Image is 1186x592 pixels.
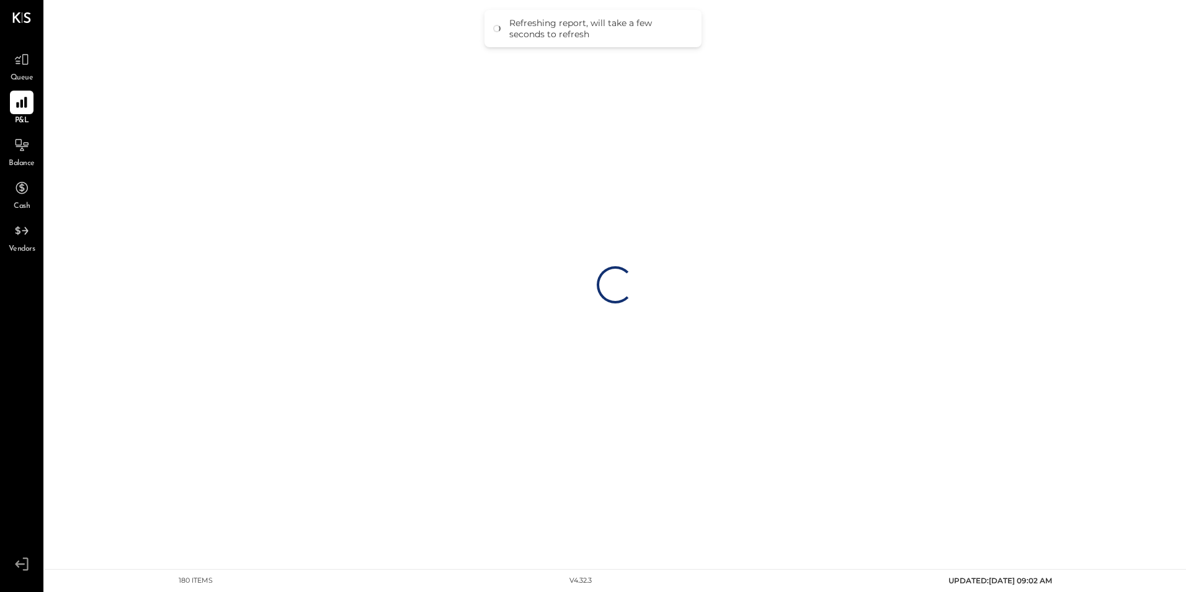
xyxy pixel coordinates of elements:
a: Queue [1,48,43,84]
span: Queue [11,73,33,84]
span: P&L [15,115,29,127]
a: Balance [1,133,43,169]
div: v 4.32.3 [569,576,592,586]
span: Balance [9,158,35,169]
span: Vendors [9,244,35,255]
div: 180 items [179,576,213,586]
div: Refreshing report, will take a few seconds to refresh [509,17,689,40]
a: Cash [1,176,43,212]
a: Vendors [1,219,43,255]
span: UPDATED: [DATE] 09:02 AM [948,576,1052,585]
a: P&L [1,91,43,127]
span: Cash [14,201,30,212]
